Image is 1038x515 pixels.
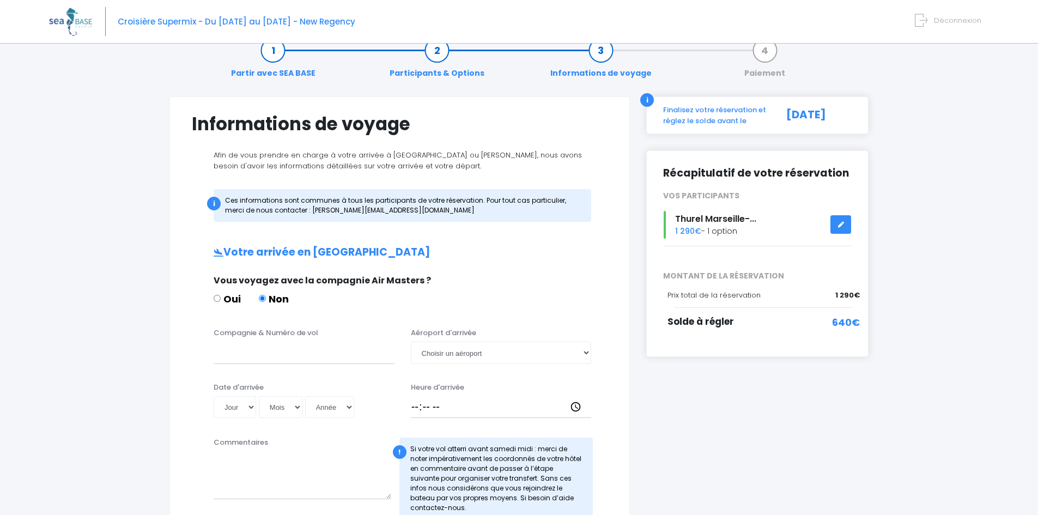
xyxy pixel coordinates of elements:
[192,246,608,259] h2: Votre arrivée en [GEOGRAPHIC_DATA]
[214,295,221,302] input: Oui
[640,93,654,107] div: i
[655,211,860,239] div: - 1 option
[214,274,431,287] span: Vous voyagez avec la compagnie Air Masters ?
[393,445,406,459] div: !
[934,15,981,26] span: Déconnexion
[545,45,657,79] a: Informations de voyage
[655,190,860,202] div: VOS PARTICIPANTS
[118,16,355,27] span: Croisière Supermix - Du [DATE] au [DATE] - New Regency
[214,189,591,222] div: Ces informations sont communes à tous les participants de votre réservation. Pour tout cas partic...
[384,45,490,79] a: Participants & Options
[774,105,860,126] div: [DATE]
[663,167,852,180] h2: Récapitulatif de votre réservation
[259,292,289,306] label: Non
[832,315,860,330] span: 640€
[675,213,756,225] span: Thurel Marseille-...
[214,292,241,306] label: Oui
[667,290,761,300] span: Prix total de la réservation
[192,113,608,135] h1: Informations de voyage
[214,328,318,338] label: Compagnie & Numéro de vol
[411,382,464,393] label: Heure d'arrivée
[835,290,860,301] span: 1 290€
[655,270,860,282] span: MONTANT DE LA RÉSERVATION
[214,437,268,448] label: Commentaires
[214,382,264,393] label: Date d'arrivée
[411,328,476,338] label: Aéroport d'arrivée
[655,105,774,126] div: Finalisez votre réservation et réglez le solde avant le
[192,150,608,171] p: Afin de vous prendre en charge à votre arrivée à [GEOGRAPHIC_DATA] ou [PERSON_NAME], nous avons b...
[226,45,321,79] a: Partir avec SEA BASE
[667,315,734,328] span: Solde à régler
[739,45,791,79] a: Paiement
[207,197,221,210] div: i
[675,226,701,237] span: 1 290€
[259,295,266,302] input: Non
